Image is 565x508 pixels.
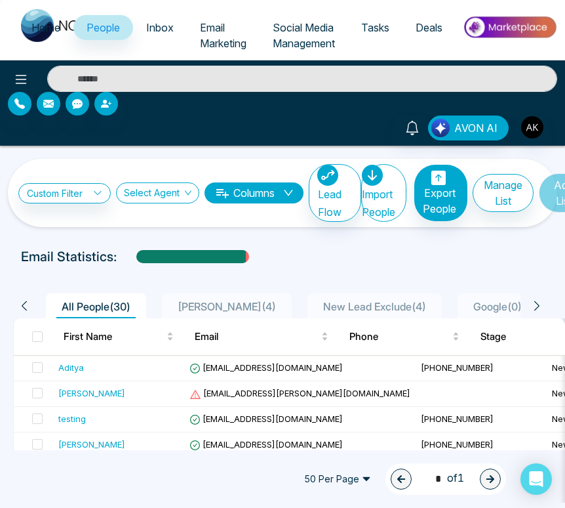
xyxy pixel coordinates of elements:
[273,21,335,50] span: Social Media Management
[31,21,60,34] span: Home
[146,21,174,34] span: Inbox
[73,15,133,40] a: People
[189,362,343,373] span: [EMAIL_ADDRESS][DOMAIN_NAME]
[468,300,527,313] span: Google ( 0 )
[195,329,319,345] span: Email
[473,174,534,212] button: Manage List
[295,469,380,490] span: 50 Per Page
[521,116,543,138] img: User Avatar
[21,247,117,266] p: Email Statistics:
[421,362,494,373] span: [PHONE_NUMBER]
[423,186,456,215] span: Export People
[133,15,187,40] a: Inbox
[260,15,348,56] a: Social Media Management
[427,470,464,488] span: of 1
[189,413,343,424] span: [EMAIL_ADDRESS][DOMAIN_NAME]
[431,119,450,137] img: Lead Flow
[416,21,442,34] span: Deals
[172,300,281,313] span: [PERSON_NAME] ( 4 )
[184,318,339,355] th: Email
[58,438,125,451] div: [PERSON_NAME]
[339,318,470,355] th: Phone
[205,182,303,203] button: Columnsdown
[318,300,431,313] span: New Lead Exclude ( 4 )
[187,15,260,56] a: Email Marketing
[414,165,467,221] button: Export People
[402,15,456,40] a: Deals
[348,15,402,40] a: Tasks
[361,21,389,34] span: Tasks
[18,15,73,40] a: Home
[58,387,125,400] div: [PERSON_NAME]
[421,413,494,424] span: [PHONE_NUMBER]
[428,116,509,140] button: AVON AI
[58,361,84,374] div: Aditya
[87,21,120,34] span: People
[317,165,338,186] img: Lead Flow
[21,9,100,42] img: Nova CRM Logo
[309,164,361,222] button: Lead Flow
[362,188,395,219] span: Import People
[520,463,552,495] div: Open Intercom Messenger
[56,300,136,313] span: All People ( 30 )
[189,439,343,450] span: [EMAIL_ADDRESS][DOMAIN_NAME]
[64,329,164,345] span: First Name
[421,439,494,450] span: [PHONE_NUMBER]
[303,164,361,222] a: Lead FlowLead Flow
[53,318,184,355] th: First Name
[200,21,246,50] span: Email Marketing
[189,388,410,398] span: [EMAIL_ADDRESS][PERSON_NAME][DOMAIN_NAME]
[58,412,86,425] div: testing
[18,183,111,203] a: Custom Filter
[454,120,497,136] span: AVON AI
[318,188,341,219] span: Lead Flow
[462,12,557,42] img: Market-place.gif
[283,188,294,198] span: down
[349,329,450,345] span: Phone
